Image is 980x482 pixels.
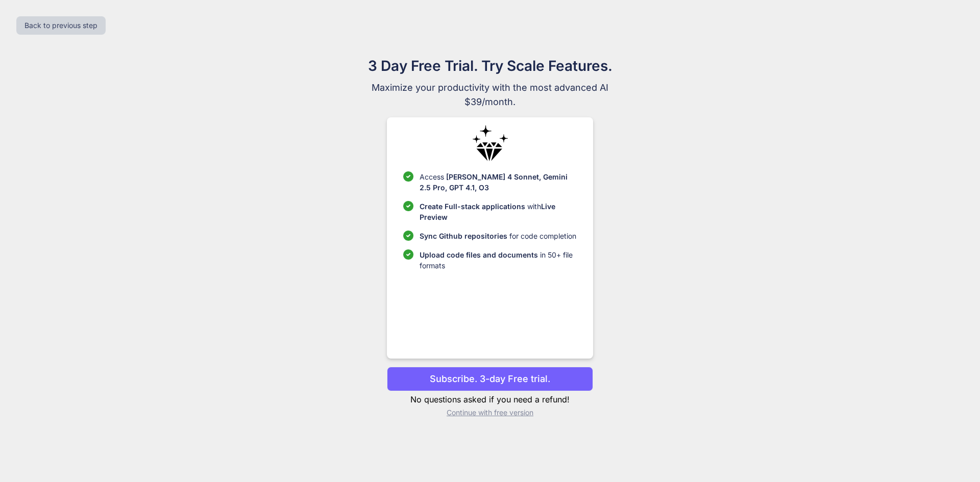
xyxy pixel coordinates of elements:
h1: 3 Day Free Trial. Try Scale Features. [318,55,661,77]
p: Access [420,171,576,193]
p: Subscribe. 3-day Free trial. [430,372,550,386]
img: checklist [403,171,413,182]
p: No questions asked if you need a refund! [387,393,593,405]
button: Subscribe. 3-day Free trial. [387,367,593,391]
p: Continue with free version [387,408,593,418]
span: Maximize your productivity with the most advanced AI [318,81,661,95]
img: checklist [403,231,413,241]
img: checklist [403,249,413,260]
img: checklist [403,201,413,211]
span: Upload code files and documents [420,250,538,259]
span: Create Full-stack applications [420,202,527,211]
p: for code completion [420,231,576,241]
span: [PERSON_NAME] 4 Sonnet, Gemini 2.5 Pro, GPT 4.1, O3 [420,172,568,192]
span: Sync Github repositories [420,232,507,240]
p: in 50+ file formats [420,249,576,271]
span: $39/month. [318,95,661,109]
p: with [420,201,576,222]
button: Back to previous step [16,16,106,35]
